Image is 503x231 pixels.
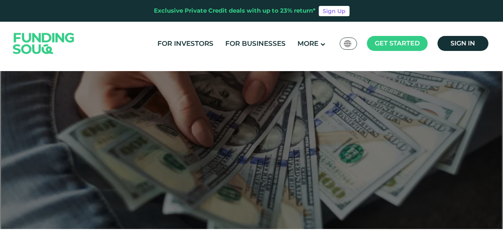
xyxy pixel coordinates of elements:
img: Logo [5,24,82,64]
span: Sign in [451,39,475,47]
a: For Businesses [223,37,288,50]
span: Get started [375,39,420,47]
img: SA Flag [344,40,351,47]
a: Sign in [438,36,488,51]
a: For Investors [155,37,215,50]
div: Exclusive Private Credit deals with up to 23% return* [154,6,316,15]
a: Sign Up [319,6,350,16]
span: More [297,39,318,47]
